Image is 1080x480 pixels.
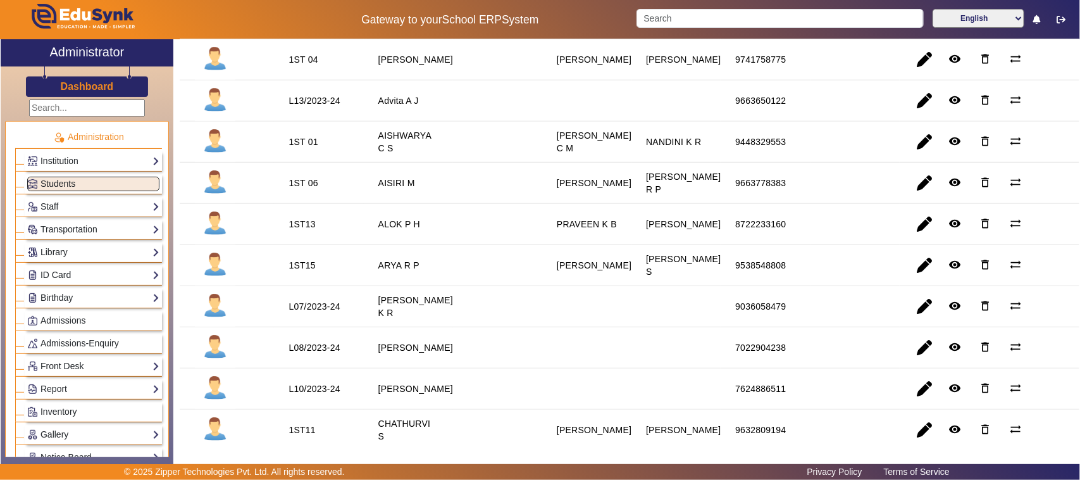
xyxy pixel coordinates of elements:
div: L10/2023-24 [289,382,340,395]
mat-icon: remove_red_eye [949,94,962,106]
mat-icon: remove_red_eye [949,341,962,353]
div: PRAVEEN K B [557,218,617,231]
mat-icon: sync_alt [1010,217,1022,230]
div: [PERSON_NAME] S [646,253,721,278]
img: Admissions.png [28,316,37,325]
div: [PERSON_NAME] R P [646,170,721,196]
div: [PERSON_NAME] [557,177,631,189]
mat-icon: remove_red_eye [949,176,962,189]
div: [PERSON_NAME] [557,53,631,66]
img: profile.png [199,249,231,281]
mat-icon: remove_red_eye [949,258,962,271]
staff-with-status: [PERSON_NAME] [378,384,453,394]
img: profile.png [199,44,231,75]
a: Privacy Policy [801,464,869,480]
img: profile.png [199,373,231,405]
a: Inventory [27,405,159,419]
staff-with-status: Advita A J [378,96,419,106]
div: [PERSON_NAME] [646,218,721,231]
staff-with-status: [PERSON_NAME] [378,343,453,353]
a: Students [27,177,159,191]
div: [PERSON_NAME] [557,424,631,436]
div: [PERSON_NAME] [557,259,631,272]
span: Inventory [40,407,77,417]
mat-icon: remove_red_eye [949,382,962,395]
staff-with-status: ALOK P H [378,219,420,229]
div: 9538548808 [735,259,786,272]
mat-icon: sync_alt [1010,135,1022,148]
img: profile.png [199,167,231,199]
a: Terms of Service [878,464,956,480]
mat-icon: remove_red_eye [949,217,962,230]
div: L07/2023-24 [289,300,340,313]
input: Search... [29,99,145,117]
span: Admissions [40,315,86,325]
mat-icon: delete_outline [979,382,992,395]
div: 7022904238 [735,341,786,354]
mat-icon: delete_outline [979,300,992,312]
a: Admissions [27,313,159,328]
a: Admissions-Enquiry [27,336,159,351]
div: 1ST15 [289,259,316,272]
div: [PERSON_NAME] [646,53,721,66]
div: 7624886511 [735,382,786,395]
img: Inventory.png [28,407,37,417]
mat-icon: delete_outline [979,135,992,148]
p: © 2025 Zipper Technologies Pvt. Ltd. All rights reserved. [124,465,345,479]
img: Administration.png [53,132,65,143]
mat-icon: sync_alt [1010,423,1022,436]
mat-icon: remove_red_eye [949,423,962,436]
staff-with-status: CHATHURVI S [378,419,431,441]
div: 1ST13 [289,218,316,231]
div: L08/2023-24 [289,341,340,354]
div: 9741758775 [735,53,786,66]
staff-with-status: AISHWARYA C S [378,130,431,153]
div: 9632809194 [735,424,786,436]
img: profile.png [199,332,231,363]
mat-icon: remove_red_eye [949,300,962,312]
staff-with-status: ARYA R P [378,260,419,270]
mat-icon: sync_alt [1010,94,1022,106]
mat-icon: sync_alt [1010,258,1022,271]
staff-with-status: [PERSON_NAME] K R [378,295,453,318]
div: 9663778383 [735,177,786,189]
mat-icon: delete_outline [979,341,992,353]
div: 8722233160 [735,218,786,231]
span: Admissions-Enquiry [40,338,119,348]
div: 1ST 01 [289,136,318,148]
mat-icon: delete_outline [979,258,992,271]
mat-icon: sync_alt [1010,300,1022,312]
span: Students [40,179,75,189]
staff-with-status: [PERSON_NAME] [378,54,453,65]
mat-icon: delete_outline [979,217,992,230]
a: Dashboard [60,80,115,93]
img: profile.png [199,126,231,158]
mat-icon: sync_alt [1010,341,1022,353]
input: Search [636,9,923,28]
div: 1ST 04 [289,53,318,66]
div: 9036058479 [735,300,786,313]
mat-icon: sync_alt [1010,382,1022,395]
p: Administration [15,130,162,144]
mat-icon: remove_red_eye [949,135,962,148]
img: profile.png [199,85,231,117]
mat-icon: sync_alt [1010,53,1022,65]
div: NANDINI K R [646,136,702,148]
a: Administrator [1,39,173,66]
div: 9663650122 [735,94,786,107]
span: School ERP [442,13,502,26]
mat-icon: delete_outline [979,423,992,436]
div: 1ST 06 [289,177,318,189]
img: profile.png [199,414,231,446]
img: profile.png [199,291,231,322]
img: Students.png [28,179,37,189]
h5: Gateway to your System [277,13,623,27]
img: profile.png [199,208,231,240]
mat-icon: delete_outline [979,94,992,106]
h3: Dashboard [61,80,114,92]
div: 1ST11 [289,424,316,436]
h2: Administrator [49,44,124,60]
div: [PERSON_NAME] [646,424,721,436]
staff-with-status: AISIRI M [378,178,415,188]
img: Behavior-reports.png [28,339,37,348]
